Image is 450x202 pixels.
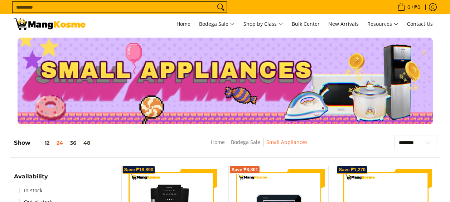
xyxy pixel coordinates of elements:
[93,14,436,34] nav: Main Menu
[173,14,194,34] a: Home
[395,3,422,11] span: •
[53,140,67,146] button: 24
[14,174,48,185] summary: Open
[403,14,436,34] a: Contact Us
[240,14,287,34] a: Shop by Class
[211,139,225,145] a: Home
[407,20,433,27] span: Contact Us
[124,168,154,172] span: Save ₱18,890
[30,140,53,146] button: 12
[292,20,320,27] span: Bulk Center
[176,20,190,27] span: Home
[243,20,283,29] span: Shop by Class
[339,168,366,172] span: Save ₱1,270
[328,20,359,27] span: New Arrivals
[406,5,411,10] span: 0
[367,20,398,29] span: Resources
[14,139,94,146] h5: Show
[231,139,260,145] a: Bodega Sale
[14,185,42,196] a: In stock
[14,18,86,30] img: Small Appliances l Mang Kosme: Home Appliances Warehouse Sale
[215,2,227,13] button: Search
[231,168,258,172] span: Save ₱8,801
[195,14,238,34] a: Bodega Sale
[266,139,308,145] a: Small Appliances
[199,20,235,29] span: Bodega Sale
[159,138,360,154] nav: Breadcrumbs
[364,14,402,34] a: Resources
[80,140,94,146] button: 48
[14,174,48,179] span: Availability
[67,140,80,146] button: 36
[413,5,421,10] span: ₱0
[288,14,323,34] a: Bulk Center
[325,14,362,34] a: New Arrivals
